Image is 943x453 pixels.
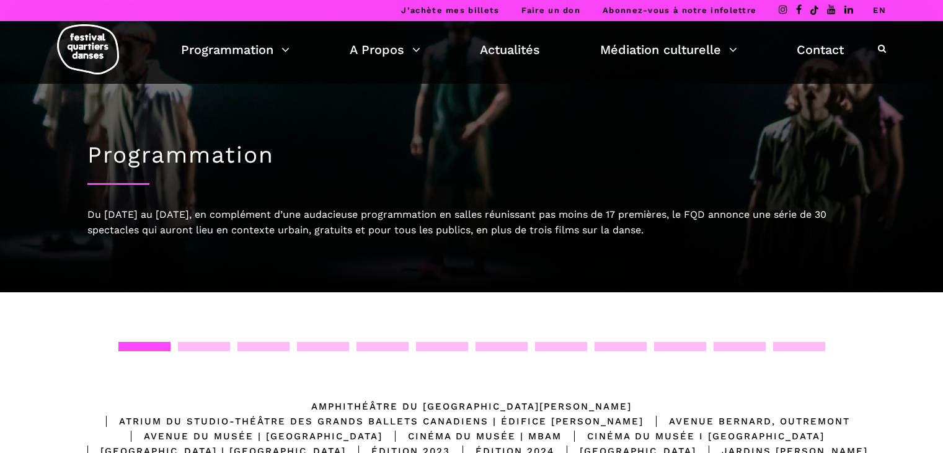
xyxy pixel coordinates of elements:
[603,6,756,15] a: Abonnez-vous à notre infolettre
[87,207,856,238] div: Du [DATE] au [DATE], en complément d’une audacieuse programmation en salles réunissant pas moins ...
[873,6,886,15] a: EN
[87,141,856,169] h1: Programmation
[181,39,290,60] a: Programmation
[118,429,383,444] div: Avenue du Musée | [GEOGRAPHIC_DATA]
[644,414,850,429] div: Avenue Bernard, Outremont
[350,39,420,60] a: A Propos
[797,39,844,60] a: Contact
[311,399,632,414] div: Amphithéâtre du [GEOGRAPHIC_DATA][PERSON_NAME]
[94,414,644,429] div: Atrium du Studio-Théâtre des Grands Ballets Canadiens | Édifice [PERSON_NAME]
[600,39,737,60] a: Médiation culturelle
[383,429,562,444] div: Cinéma du Musée | MBAM
[521,6,580,15] a: Faire un don
[57,24,119,74] img: logo-fqd-med
[480,39,540,60] a: Actualités
[562,429,825,444] div: Cinéma du Musée I [GEOGRAPHIC_DATA]
[401,6,499,15] a: J’achète mes billets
